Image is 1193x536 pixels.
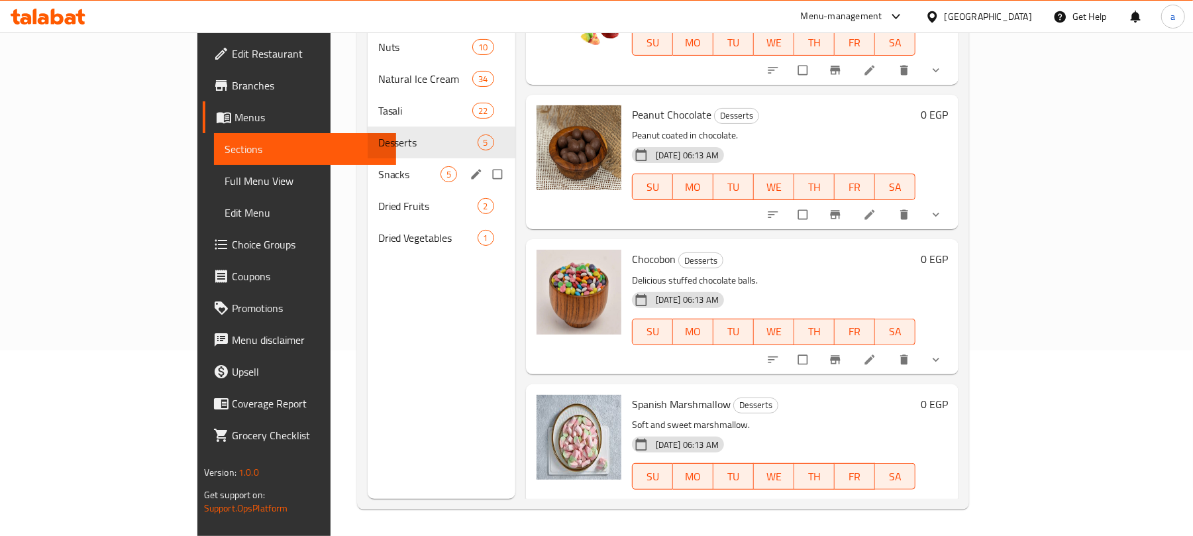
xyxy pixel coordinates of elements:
button: Branch-specific-item [821,56,853,85]
button: SU [632,174,673,200]
button: show more [921,56,953,85]
span: Desserts [378,134,478,150]
span: Version: [204,464,236,481]
h6: 0 EGP [921,395,948,413]
p: Delicious stuffed chocolate balls. [632,272,916,289]
span: SU [638,178,668,197]
button: SA [875,29,915,56]
button: Branch-specific-item [821,345,853,374]
a: Menu disclaimer [203,324,397,356]
a: Edit Menu [214,197,397,229]
div: items [478,230,494,246]
button: sort-choices [758,200,790,229]
button: TU [713,29,754,56]
button: sort-choices [758,345,790,374]
span: Spanish Marshmallow [632,394,731,414]
button: SA [875,174,915,200]
button: SA [875,319,915,345]
a: Edit menu item [863,64,879,77]
div: Dried Vegetables1 [368,222,515,254]
button: TU [713,463,754,490]
button: MO [673,174,713,200]
a: Coupons [203,260,397,292]
div: items [472,39,493,55]
a: Coverage Report [203,388,397,419]
span: TH [800,467,829,486]
div: Tasali [378,103,473,119]
button: TH [794,174,835,200]
span: 5 [441,168,456,181]
span: 10 [473,41,493,54]
div: items [478,134,494,150]
span: Sections [225,141,386,157]
svg: Show Choices [929,498,943,511]
a: Edit menu item [863,353,879,366]
button: WE [754,29,794,56]
p: Soft and sweet marshmallow. [632,417,916,433]
span: Edit Restaurant [232,46,386,62]
button: show more [921,200,953,229]
span: Nuts [378,39,473,55]
span: 2 [478,200,493,213]
svg: Show Choices [929,353,943,366]
div: items [478,198,494,214]
span: a [1170,9,1175,24]
div: Natural Ice Cream34 [368,63,515,95]
button: WE [754,319,794,345]
span: Peanut Chocolate [632,105,711,125]
button: FR [835,29,875,56]
button: show more [921,345,953,374]
span: MO [678,467,708,486]
span: Full Menu View [225,173,386,189]
button: delete [890,56,921,85]
span: 1 [478,232,493,244]
span: Menu disclaimer [232,332,386,348]
img: Chocobon [537,250,621,335]
div: [GEOGRAPHIC_DATA] [945,9,1032,24]
span: Desserts [715,108,758,123]
span: Branches [232,78,386,93]
span: Upsell [232,364,386,380]
div: Natural Ice Cream [378,71,473,87]
span: TU [719,322,749,341]
span: Select to update [790,58,818,83]
span: [DATE] 06:13 AM [650,149,724,162]
span: FR [840,33,870,52]
a: Choice Groups [203,229,397,260]
span: [DATE] 06:13 AM [650,294,724,306]
button: MO [673,319,713,345]
div: items [441,166,457,182]
button: TH [794,319,835,345]
a: Full Menu View [214,165,397,197]
a: Menus [203,101,397,133]
span: Grocery Checklist [232,427,386,443]
span: Desserts [734,398,778,413]
button: Branch-specific-item [821,200,853,229]
span: MO [678,322,708,341]
span: TH [800,322,829,341]
a: Edit menu item [863,208,879,221]
span: Edit Menu [225,205,386,221]
button: delete [890,200,921,229]
a: Support.OpsPlatform [204,500,288,517]
span: Desserts [679,253,723,268]
div: Snacks5edit [368,158,515,190]
div: Dried Fruits2 [368,190,515,222]
p: Peanut coated in chocolate. [632,127,916,144]
span: SA [880,467,910,486]
span: SA [880,33,910,52]
span: 22 [473,105,493,117]
div: Desserts [678,252,723,268]
button: FR [835,463,875,490]
span: SA [880,322,910,341]
span: SU [638,322,668,341]
a: Promotions [203,292,397,324]
a: Sections [214,133,397,165]
button: edit [468,166,488,183]
button: TU [713,319,754,345]
span: WE [759,467,789,486]
span: SU [638,33,668,52]
a: Edit menu item [863,498,879,511]
h6: 0 EGP [921,250,948,268]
